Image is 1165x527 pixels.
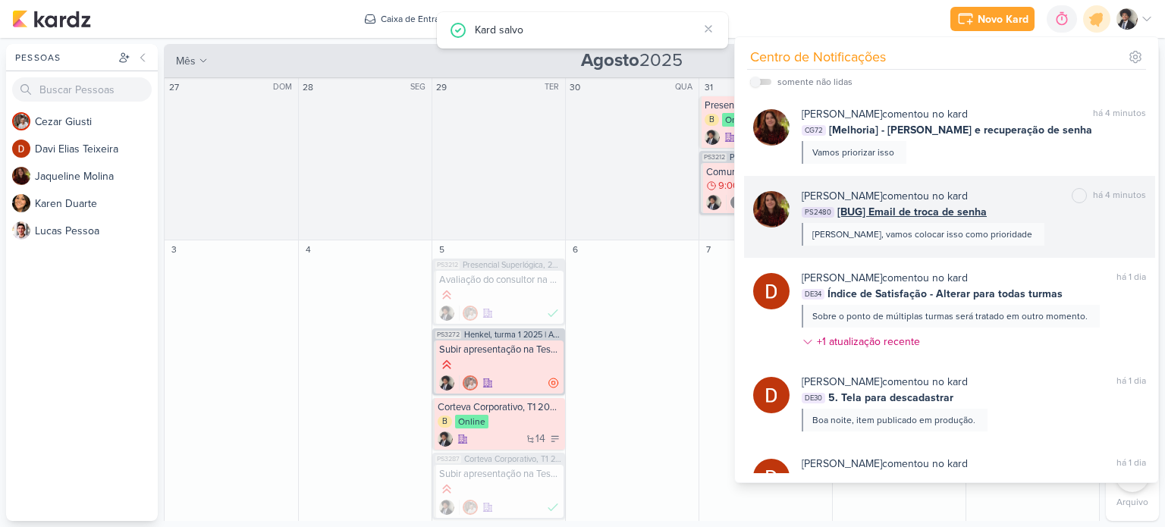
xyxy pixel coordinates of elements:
[706,195,721,210] div: Criador(a): Pedro Luahn Simões
[438,431,453,447] div: Criador(a): Pedro Luahn Simões
[434,80,449,95] div: 29
[581,49,639,71] strong: Agosto
[459,306,478,321] div: Colaboradores: Cezar Giusti
[1116,8,1138,30] img: Pedro Luahn Simões
[827,286,1063,302] span: Índice de Satisfação - Alterar para todas turmas
[438,416,452,428] div: B
[705,114,719,126] div: B
[705,130,720,145] img: Pedro Luahn Simões
[567,242,582,257] div: 6
[439,306,454,321] img: Pedro Luahn Simões
[812,227,1032,241] div: [PERSON_NAME], vamos colocar isso como prioridade
[166,242,181,257] div: 3
[439,287,454,303] div: Prioridade Alta
[435,331,461,339] span: PS3272
[829,472,1040,488] span: 4. Tela para conclusão de cadastro do líder
[439,274,561,286] div: Avaliação do consultor na Tess | Presencial Superlógica, 2025 Turma 1 | Protagonismo
[1093,188,1146,204] div: há 4 minutos
[439,468,561,480] div: Subir apresentação na Tess | Corteva Corporativo, T1 2025 | Apresentações Incríveis
[1093,106,1146,122] div: há 4 minutos
[410,81,430,93] div: SEG
[12,221,30,240] img: Lucas Pessoa
[702,153,727,162] span: PS3212
[176,53,196,69] span: mês
[706,195,721,210] img: Pedro Luahn Simões
[750,47,886,67] div: Centro de Notificações
[950,7,1035,31] button: Novo Kard
[812,413,975,427] div: Boa noite, item publicado em produção.
[837,204,987,220] span: [BUG] Email de troca de senha
[463,261,562,269] span: Presencial Superlógica, 2025 Turma 1 | Protagonismo
[730,195,745,210] img: Yasmin Marchiori
[435,261,460,269] span: PS3212
[978,11,1028,27] div: Novo Kard
[802,190,882,202] b: [PERSON_NAME]
[439,306,454,321] div: Criador(a): Pedro Luahn Simões
[439,375,454,391] img: Pedro Luahn Simões
[273,81,297,93] div: DOM
[1116,456,1146,472] div: há 1 dia
[463,500,478,515] img: Cezar Giusti
[464,455,562,463] span: Corteva Corporativo, T1 2025 | Apresentações Incríveis
[581,49,683,73] span: 2025
[435,455,461,463] span: PS3287
[12,112,30,130] img: Cezar Giusti
[547,306,559,321] div: Finalizado
[439,375,454,391] div: Criador(a): Pedro Luahn Simões
[718,180,739,191] span: 9:00
[35,114,158,130] div: C e z a r G i u s t i
[12,167,30,185] img: Jaqueline Molina
[802,270,968,286] div: comentou no kard
[535,434,545,444] span: 14
[464,331,562,339] span: Henkel, turma 1 2025 | Agility
[802,106,968,122] div: comentou no kard
[463,306,478,321] img: Cezar Giusti
[475,21,698,38] div: Kard salvo
[802,289,824,300] span: DE34
[438,431,453,447] img: Pedro Luahn Simões
[705,99,829,111] div: Presencial Superlógica, 2025 Turma 1 | Protagonismo
[35,141,158,157] div: D a v i E l i a s T e i x e i r a
[439,500,454,515] div: Criador(a): Pedro Luahn Simões
[802,125,826,136] span: CG72
[547,500,559,515] div: Finalizado
[706,166,827,178] div: Comunicação: Presencial Superlógica, 2025 Turma 1 | Protagonismo
[829,122,1092,138] span: [Melhoria] - [PERSON_NAME] e recuperação de senha
[459,500,478,515] div: Colaboradores: Cezar Giusti
[802,375,882,388] b: [PERSON_NAME]
[802,271,882,284] b: [PERSON_NAME]
[753,109,790,146] img: Jaqueline Molina
[12,194,30,212] img: Karen Duarte
[675,81,697,93] div: QUA
[12,51,115,64] div: Pessoas
[434,242,449,257] div: 5
[705,130,720,145] div: Criador(a): Pedro Luahn Simões
[166,80,181,95] div: 27
[828,390,953,406] span: 5. Tela para descadastrar
[455,415,488,428] div: Online
[802,457,882,470] b: [PERSON_NAME]
[12,10,91,28] img: kardz.app
[12,77,152,102] input: Buscar Pessoas
[459,375,478,391] div: Colaboradores: Cezar Giusti
[12,140,30,158] img: Davi Elias Teixeira
[300,242,316,257] div: 4
[439,482,454,497] div: Prioridade Alta
[817,334,923,350] div: +1 atualização recente
[1116,270,1146,286] div: há 1 dia
[812,146,894,159] div: Vamos priorizar isso
[802,374,968,390] div: comentou no kard
[802,456,968,472] div: comentou no kard
[802,393,825,403] span: DE30
[567,80,582,95] div: 30
[300,80,316,95] div: 28
[802,188,968,204] div: comentou no kard
[439,500,454,515] img: Pedro Luahn Simões
[550,434,561,444] div: A Fazer
[463,375,478,391] img: Cezar Giusti
[548,377,559,389] div: Em atraso
[722,113,755,127] div: Online
[545,81,564,93] div: TER
[753,459,790,495] img: Davi Elias Teixeira
[438,401,562,413] div: Corteva Corporativo, T1 2025 | Apresentações Incríveis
